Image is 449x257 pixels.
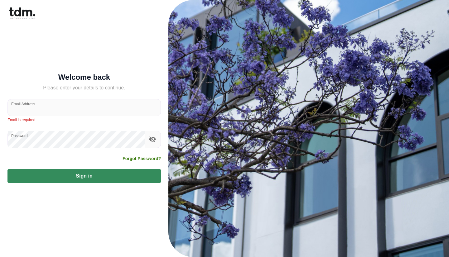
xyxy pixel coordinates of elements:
a: Forgot Password? [123,155,161,162]
p: Email is required [7,117,161,123]
label: Password [11,133,28,138]
label: Email Address [11,101,35,107]
button: Sign in [7,169,161,183]
button: toggle password visibility [147,134,158,145]
h5: Please enter your details to continue. [7,84,161,92]
h5: Welcome back [7,74,161,80]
